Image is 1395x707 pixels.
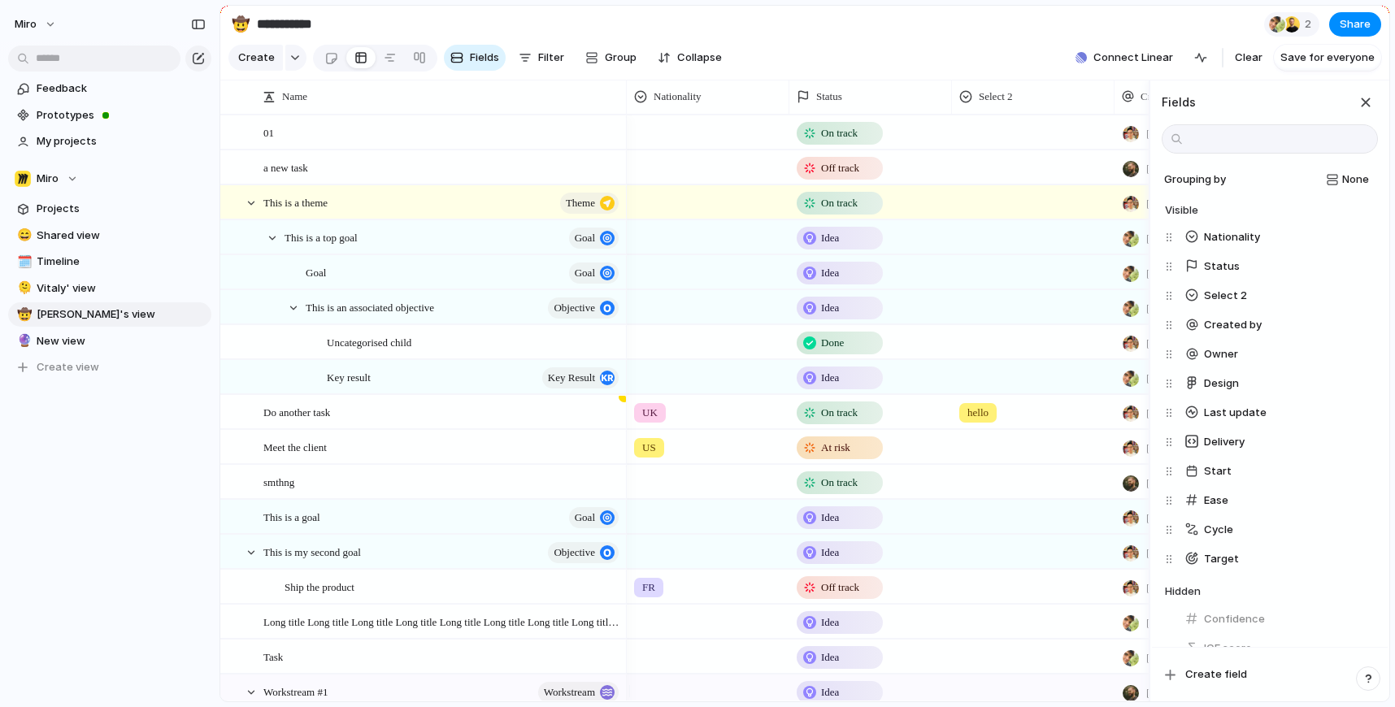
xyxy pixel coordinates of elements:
button: goal [569,507,619,528]
span: Done [821,335,844,351]
button: Create [228,45,283,71]
span: This is a top goal [285,228,358,246]
span: Idea [821,370,839,386]
a: 🗓️Timeline [8,249,211,274]
span: goal [575,227,595,249]
span: Goal [306,262,326,281]
a: My projects [8,129,211,154]
button: Start [1178,458,1378,484]
span: US [642,440,656,456]
span: Prototypes [37,107,206,124]
button: 🗓️ [15,254,31,270]
span: At risk [821,440,850,456]
button: objective [548,542,619,563]
div: Created by [1165,310,1378,340]
div: Status [1165,252,1378,281]
div: Cycle [1165,515,1378,544]
span: Timeline [37,254,206,270]
button: Cycle [1178,517,1378,543]
div: Delivery [1165,427,1378,457]
span: Fields [470,50,499,66]
a: Feedback [8,76,211,101]
span: objective [554,297,595,319]
span: Idea [821,510,839,526]
span: Idea [821,265,839,281]
button: Last update [1178,400,1378,426]
span: On track [821,475,858,491]
span: [PERSON_NAME] [1146,545,1230,562]
span: miro [15,16,37,33]
span: Workstream #1 [263,682,328,700]
span: [PERSON_NAME] [1146,161,1230,177]
span: Select 2 [979,89,1013,105]
a: 🤠[PERSON_NAME]'s view [8,302,211,327]
span: This is my second goal [263,542,361,561]
span: theme [566,192,595,215]
button: Created by [1178,312,1378,338]
span: Status [816,89,842,105]
span: Created by [1204,317,1262,333]
button: Grouping byNone [1158,167,1378,193]
span: Nationality [654,89,702,105]
span: ICE score [1204,640,1252,657]
div: Last update [1165,398,1378,427]
span: hello [967,405,989,421]
span: Nationality [1204,229,1260,245]
span: Key result [327,367,371,386]
h3: Fields [1162,93,1196,111]
div: 🫠 [17,279,28,297]
button: objective [548,297,619,319]
button: Filter [512,45,571,71]
button: Create view [8,355,211,380]
span: On track [821,405,858,421]
span: Idea [821,684,839,700]
a: Projects [8,197,211,221]
button: Miro [8,167,211,191]
span: Task [263,647,283,666]
button: Connect Linear [1069,46,1180,70]
h4: Visible [1165,202,1378,219]
span: This is an associated objective [306,297,434,316]
span: workstream [544,681,595,704]
a: Prototypes [8,103,211,128]
button: goal [569,228,619,249]
button: Target [1178,546,1378,572]
button: ICE score [1178,635,1378,661]
span: My projects [37,133,206,150]
span: Last update [1204,405,1267,421]
span: [PERSON_NAME] [1146,650,1230,666]
span: 2 [1305,16,1316,33]
span: Create view [37,359,99,375]
span: [PERSON_NAME] [1146,406,1230,422]
button: 🤠 [228,11,254,37]
span: Idea [821,544,839,561]
span: [PERSON_NAME] [1146,371,1230,387]
span: Shared view [37,228,206,244]
span: Projects [37,201,206,217]
span: Share [1340,16,1371,33]
span: objective [554,541,595,564]
span: Uncategorised child [327,332,411,351]
span: Cycle [1204,522,1233,538]
span: This is a theme [263,193,328,211]
button: Save for everyone [1274,45,1381,71]
span: On track [821,125,858,141]
h4: Hidden [1165,583,1378,600]
a: 🫠Vitaly' view [8,276,211,301]
span: Group [605,50,637,66]
div: Start [1165,457,1378,486]
button: Group [577,45,645,71]
span: smthng [263,472,294,491]
span: Start [1204,463,1232,479]
button: key result [542,367,619,388]
div: 😄Shared view [8,223,211,248]
div: Owner [1165,340,1378,369]
span: 01 [263,123,274,141]
span: Feedback [37,80,206,97]
span: On track [821,195,858,211]
button: 🫠 [15,280,31,297]
span: Delivery [1204,434,1245,450]
span: key result [548,367,595,389]
button: 😄 [15,228,31,244]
